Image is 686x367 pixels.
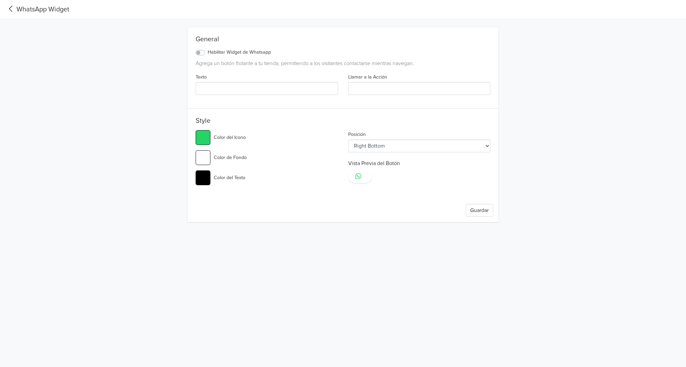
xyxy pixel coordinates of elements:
label: Color del Texto [214,174,245,181]
label: Posición [348,131,366,138]
a: WhatsApp Widget [5,4,69,14]
button: Guardar [466,204,493,217]
label: Texto [196,73,207,81]
h6: Vista Previa del Botón [348,160,491,167]
label: Color de Fondo [214,154,247,161]
label: Color del Icono [214,134,246,141]
div: General [196,35,490,46]
div: Agrega un botón flotante a tu tienda, permitiendo a los visitantes contactarse mientras navegan. [196,59,490,67]
h5: Style [196,117,490,127]
label: Llamar a la Acción [348,73,387,81]
label: Habilitar Widget de Whatsapp [208,49,271,56]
